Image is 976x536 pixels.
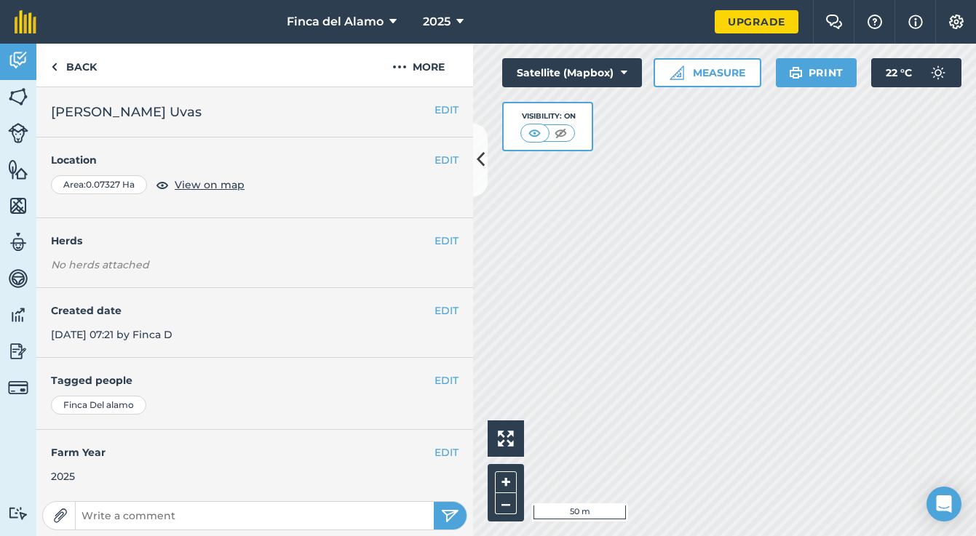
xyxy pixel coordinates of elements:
h4: Herds [51,233,473,249]
button: + [495,471,517,493]
img: svg+xml;base64,PHN2ZyB4bWxucz0iaHR0cDovL3d3dy53My5vcmcvMjAwMC9zdmciIHdpZHRoPSI1MCIgaGVpZ2h0PSI0MC... [525,126,544,140]
img: svg+xml;base64,PD94bWwgdmVyc2lvbj0iMS4wIiBlbmNvZGluZz0idXRmLTgiPz4KPCEtLSBHZW5lcmF0b3I6IEFkb2JlIE... [8,340,28,362]
h4: Location [51,152,459,168]
button: Satellite (Mapbox) [502,58,642,87]
button: EDIT [435,102,459,118]
img: svg+xml;base64,PHN2ZyB4bWxucz0iaHR0cDovL3d3dy53My5vcmcvMjAwMC9zdmciIHdpZHRoPSIyMCIgaGVpZ2h0PSIyNC... [392,58,407,76]
img: Four arrows, one pointing top left, one top right, one bottom right and the last bottom left [498,431,514,447]
img: Two speech bubbles overlapping with the left bubble in the forefront [825,15,843,29]
img: svg+xml;base64,PHN2ZyB4bWxucz0iaHR0cDovL3d3dy53My5vcmcvMjAwMC9zdmciIHdpZHRoPSIyNSIgaGVpZ2h0PSIyNC... [441,507,459,524]
img: svg+xml;base64,PD94bWwgdmVyc2lvbj0iMS4wIiBlbmNvZGluZz0idXRmLTgiPz4KPCEtLSBHZW5lcmF0b3I6IEFkb2JlIE... [8,268,28,289]
span: Finca del Alamo [287,13,384,31]
input: Write a comment [76,505,434,526]
button: EDIT [435,303,459,319]
div: Finca Del alamo [51,396,146,415]
div: Visibility: On [520,111,576,122]
img: svg+xml;base64,PD94bWwgdmVyc2lvbj0iMS4wIiBlbmNvZGluZz0idXRmLTgiPz4KPCEtLSBHZW5lcmF0b3I6IEFkb2JlIE... [8,123,28,143]
img: svg+xml;base64,PHN2ZyB4bWxucz0iaHR0cDovL3d3dy53My5vcmcvMjAwMC9zdmciIHdpZHRoPSI5IiBoZWlnaHQ9IjI0Ii... [51,58,57,76]
button: EDIT [435,233,459,249]
h4: Tagged people [51,372,459,388]
img: svg+xml;base64,PD94bWwgdmVyc2lvbj0iMS4wIiBlbmNvZGluZz0idXRmLTgiPz4KPCEtLSBHZW5lcmF0b3I6IEFkb2JlIE... [8,304,28,326]
button: 22 °C [871,58,961,87]
button: View on map [156,176,245,193]
img: svg+xml;base64,PHN2ZyB4bWxucz0iaHR0cDovL3d3dy53My5vcmcvMjAwMC9zdmciIHdpZHRoPSIxOSIgaGVpZ2h0PSIyNC... [789,64,803,81]
button: Print [776,58,857,87]
img: fieldmargin Logo [15,10,36,33]
span: 2025 [423,13,451,31]
img: svg+xml;base64,PHN2ZyB4bWxucz0iaHR0cDovL3d3dy53My5vcmcvMjAwMC9zdmciIHdpZHRoPSI1MCIgaGVpZ2h0PSI0MC... [552,126,570,140]
em: No herds attached [51,257,473,273]
a: Back [36,44,111,87]
img: svg+xml;base64,PHN2ZyB4bWxucz0iaHR0cDovL3d3dy53My5vcmcvMjAwMC9zdmciIHdpZHRoPSIxNyIgaGVpZ2h0PSIxNy... [908,13,923,31]
a: Upgrade [715,10,798,33]
img: Paperclip icon [53,508,68,523]
img: svg+xml;base64,PD94bWwgdmVyc2lvbj0iMS4wIiBlbmNvZGluZz0idXRmLTgiPz4KPCEtLSBHZW5lcmF0b3I6IEFkb2JlIE... [8,49,28,71]
button: Measure [654,58,761,87]
img: A cog icon [948,15,965,29]
img: svg+xml;base64,PD94bWwgdmVyc2lvbj0iMS4wIiBlbmNvZGluZz0idXRmLTgiPz4KPCEtLSBHZW5lcmF0b3I6IEFkb2JlIE... [8,377,28,398]
h2: [PERSON_NAME] Uvas [51,102,459,122]
img: svg+xml;base64,PHN2ZyB4bWxucz0iaHR0cDovL3d3dy53My5vcmcvMjAwMC9zdmciIHdpZHRoPSI1NiIgaGVpZ2h0PSI2MC... [8,86,28,108]
img: svg+xml;base64,PD94bWwgdmVyc2lvbj0iMS4wIiBlbmNvZGluZz0idXRmLTgiPz4KPCEtLSBHZW5lcmF0b3I6IEFkb2JlIE... [8,506,28,520]
span: View on map [175,177,245,193]
span: 22 ° C [886,58,912,87]
button: – [495,493,517,514]
div: Open Intercom Messenger [927,487,961,521]
img: svg+xml;base64,PHN2ZyB4bWxucz0iaHR0cDovL3d3dy53My5vcmcvMjAwMC9zdmciIHdpZHRoPSI1NiIgaGVpZ2h0PSI2MC... [8,159,28,180]
img: svg+xml;base64,PD94bWwgdmVyc2lvbj0iMS4wIiBlbmNvZGluZz0idXRmLTgiPz4KPCEtLSBHZW5lcmF0b3I6IEFkb2JlIE... [8,231,28,253]
img: svg+xml;base64,PHN2ZyB4bWxucz0iaHR0cDovL3d3dy53My5vcmcvMjAwMC9zdmciIHdpZHRoPSI1NiIgaGVpZ2h0PSI2MC... [8,195,28,217]
img: Ruler icon [670,65,684,80]
h4: Farm Year [51,444,459,460]
img: svg+xml;base64,PHN2ZyB4bWxucz0iaHR0cDovL3d3dy53My5vcmcvMjAwMC9zdmciIHdpZHRoPSIxOCIgaGVpZ2h0PSIyNC... [156,176,169,193]
div: [DATE] 07:21 by Finca D [36,288,473,358]
h4: Created date [51,303,459,319]
div: 2025 [51,468,459,484]
button: EDIT [435,444,459,460]
button: EDIT [435,152,459,168]
button: EDIT [435,372,459,388]
img: svg+xml;base64,PD94bWwgdmVyc2lvbj0iMS4wIiBlbmNvZGluZz0idXRmLTgiPz4KPCEtLSBHZW5lcmF0b3I6IEFkb2JlIE... [924,58,953,87]
img: A question mark icon [866,15,884,29]
button: More [364,44,473,87]
div: Area : 0.07327 Ha [51,175,147,194]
